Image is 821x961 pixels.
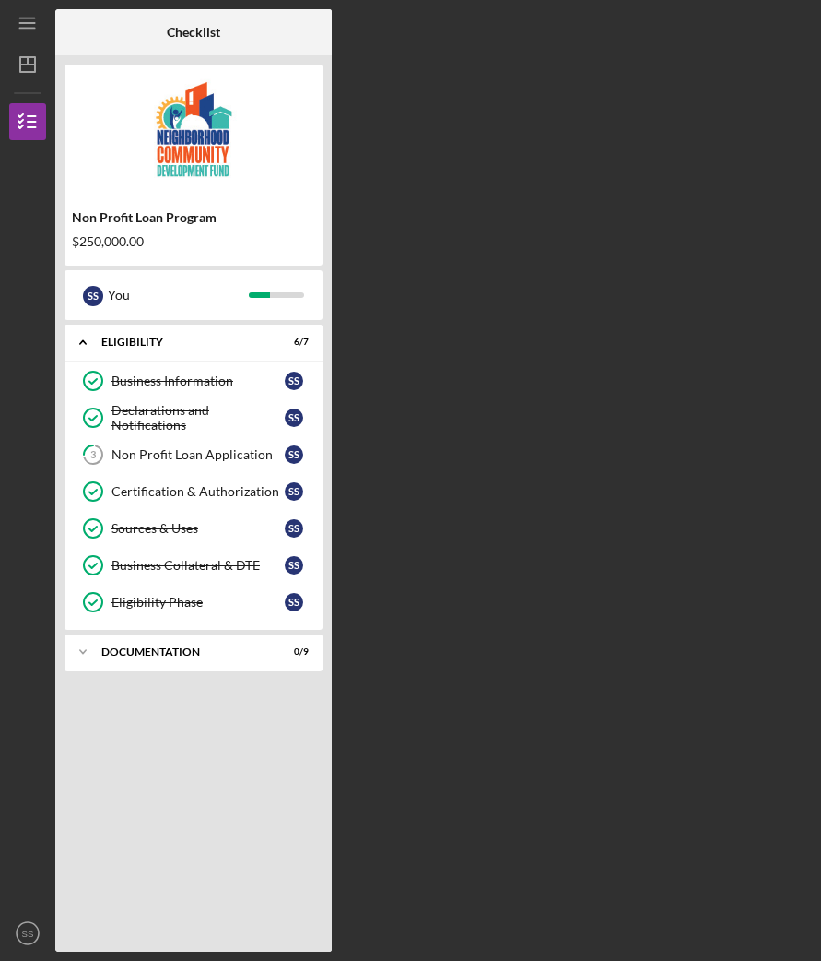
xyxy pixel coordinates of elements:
[74,510,313,547] a: Sources & UsesSS
[285,445,303,464] div: S S
[276,647,309,658] div: 0 / 9
[285,556,303,575] div: S S
[22,929,34,939] text: SS
[285,519,303,538] div: S S
[72,210,315,225] div: Non Profit Loan Program
[285,482,303,501] div: S S
[74,473,313,510] a: Certification & AuthorizationSS
[90,449,96,461] tspan: 3
[276,337,309,348] div: 6 / 7
[111,484,285,499] div: Certification & Authorization
[285,372,303,390] div: S S
[285,409,303,427] div: S S
[111,521,285,536] div: Sources & Uses
[74,584,313,621] a: Eligibility PhaseSS
[111,403,285,433] div: Declarations and Notifications
[9,915,46,952] button: SS
[72,234,315,249] div: $250,000.00
[108,279,249,311] div: You
[167,25,220,40] b: Checklist
[111,374,285,388] div: Business Information
[74,436,313,473] a: 3Non Profit Loan ApplicationSS
[101,337,263,348] div: Eligibility
[111,447,285,462] div: Non Profit Loan Application
[285,593,303,611] div: S S
[65,74,323,184] img: Product logo
[83,286,103,306] div: S S
[111,595,285,610] div: Eligibility Phase
[74,399,313,436] a: Declarations and NotificationsSS
[74,547,313,584] a: Business Collateral & DTESS
[111,558,285,573] div: Business Collateral & DTE
[74,362,313,399] a: Business InformationSS
[101,647,263,658] div: Documentation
